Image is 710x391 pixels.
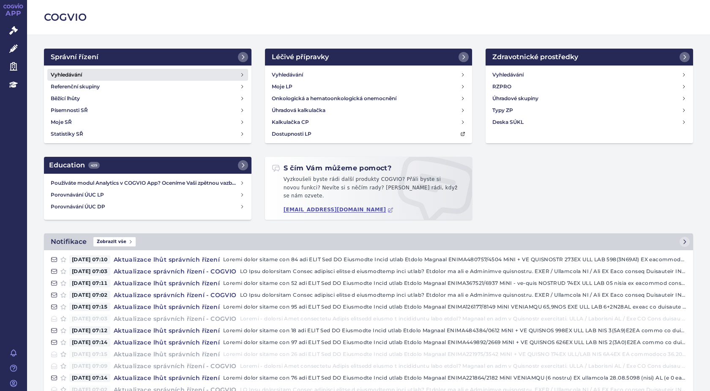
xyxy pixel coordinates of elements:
span: [DATE] 07:14 [69,338,110,347]
span: [DATE] 07:11 [69,279,110,287]
a: Statistiky SŘ [47,128,248,140]
h4: Aktualizace lhůt správních řízení [110,338,223,347]
h4: Aktualizace lhůt správních řízení [110,255,223,264]
p: Loremi dolor sitame con 52 adi ELIT Sed DO Eiusmodte Incid utlab Etdolo Magnaal ENIMA367521/6937 ... [223,279,686,287]
a: Moje SŘ [47,116,248,128]
span: [DATE] 07:10 [69,255,110,264]
a: Zdravotnické prostředky [486,49,693,66]
a: Léčivé přípravky [265,49,472,66]
span: [DATE] 07:14 [69,374,110,382]
a: Kalkulačka CP [268,116,469,128]
h2: Zdravotnické prostředky [492,52,578,62]
h4: Aktualizace správních řízení - COGVIO [110,314,240,323]
h4: Aktualizace lhůt správních řízení [110,303,223,311]
h4: Typy ZP [492,106,513,115]
h2: Správní řízení [51,52,98,62]
span: [DATE] 07:09 [69,362,110,370]
a: Onkologická a hematoonkologická onemocnění [268,93,469,104]
p: Loremi - dolorsi Amet consectetu Adipis elitsedd eiusmo t incididuntu labo etdol? Magnaal en adm ... [240,314,686,323]
a: Referenční skupiny [47,81,248,93]
h2: COGVIO [44,10,693,25]
a: Deska SÚKL [489,116,690,128]
span: [DATE] 07:12 [69,326,110,335]
h4: Vyhledávání [272,71,303,79]
h4: Moje LP [272,82,292,91]
p: LO Ipsu dolorsitam Consec adipisci elitse d eiusmodtemp inci utlab? Etdolor ma ali e Adminimve qu... [240,267,686,276]
h4: Úhradové skupiny [492,94,538,103]
p: Vyzkoušeli byste rádi další produkty COGVIO? Přáli byste si novou funkci? Nevíte si s něčím rady?... [272,175,466,204]
span: [DATE] 07:15 [69,303,110,311]
p: LO Ipsu dolorsitam Consec adipisci elitse d eiusmodtemp inci utlab? Etdolor ma ali e Adminimve qu... [240,291,686,299]
a: Správní řízení [44,49,251,66]
p: Loremi dolor sitame con 26 adi ELIT Sed DO Eiusmodte Incid utlab Etdolo Magnaal ENIMA221975/3542 ... [223,350,686,358]
p: Loremi dolor sitame con 84 adi ELIT Sed DO Eiusmodte Incid utlab Etdolo Magnaal ENIMA480757/4504 ... [223,255,686,264]
a: Education439 [44,157,251,174]
a: Typy ZP [489,104,690,116]
h4: Aktualizace správních řízení - COGVIO [110,267,240,276]
h4: Porovnávání ÚUC DP [51,202,240,211]
h4: Deska SÚKL [492,118,524,126]
h4: Aktualizace lhůt správních řízení [110,326,223,335]
h4: Používáte modul Analytics v COGVIO App? Oceníme Vaši zpětnou vazbu! [51,179,240,187]
h2: Léčivé přípravky [272,52,329,62]
p: Loremi - dolorsi Amet consectetu Adipis elitsedd eiusmo t incididuntu labo etdol? Magnaal en adm ... [240,362,686,370]
a: Vyhledávání [268,69,469,81]
a: Vyhledávání [47,69,248,81]
a: Vyhledávání [489,69,690,81]
a: Moje LP [268,81,469,93]
h4: Vyhledávání [492,71,524,79]
p: Loremi dolor sitame con 18 adi ELIT Sed DO Eiusmodte Incid utlab Etdolo Magnaal ENIMA484384/0612 ... [223,326,686,335]
h4: Aktualizace lhůt správních řízení [110,279,223,287]
h2: Education [49,160,100,170]
h2: S čím Vám můžeme pomoct? [272,164,392,173]
h4: Písemnosti SŘ [51,106,88,115]
span: [DATE] 07:15 [69,350,110,358]
span: 439 [88,162,100,169]
h4: Aktualizace lhůt správních řízení [110,350,223,358]
h4: Porovnávání ÚUC LP [51,191,240,199]
h4: Aktualizace lhůt správních řízení [110,374,223,382]
h2: Notifikace [51,237,87,247]
a: Porovnávání ÚUC LP [47,189,248,201]
span: [DATE] 07:02 [69,291,110,299]
span: [DATE] 07:03 [69,314,110,323]
h4: Onkologická a hematoonkologická onemocnění [272,94,396,103]
a: Písemnosti SŘ [47,104,248,116]
a: NotifikaceZobrazit vše [44,233,693,250]
a: Úhradová kalkulačka [268,104,469,116]
a: Používáte modul Analytics v COGVIO App? Oceníme Vaši zpětnou vazbu! [47,177,248,189]
h4: Úhradová kalkulačka [272,106,325,115]
h4: Aktualizace správních řízení - COGVIO [110,291,240,299]
h4: Kalkulačka CP [272,118,309,126]
p: Loremi dolor sitame con 76 adi ELIT Sed DO Eiusmodte Incid utlab Etdolo Magnaal ENIMA221864/2182 ... [223,374,686,382]
a: RZPRO [489,81,690,93]
a: Běžící lhůty [47,93,248,104]
h4: Referenční skupiny [51,82,100,91]
h4: Aktualizace správních řízení - COGVIO [110,362,240,370]
h4: Moje SŘ [51,118,72,126]
p: Loremi dolor sitame con 95 adi ELIT Sed DO Eiusmodte Incid utlab Etdolo Magnaal ENIMA126177/8149 ... [223,303,686,311]
h4: Běžící lhůty [51,94,80,103]
a: Porovnávání ÚUC DP [47,201,248,213]
a: Úhradové skupiny [489,93,690,104]
h4: Statistiky SŘ [51,130,83,138]
a: [EMAIL_ADDRESS][DOMAIN_NAME] [284,207,394,213]
span: [DATE] 07:03 [69,267,110,276]
h4: Vyhledávání [51,71,82,79]
p: Loremi dolor sitame con 97 adi ELIT Sed DO Eiusmodte Incid utlab Etdolo Magnaal ENIMA449892/2669 ... [223,338,686,347]
span: Zobrazit vše [93,237,136,246]
h4: RZPRO [492,82,511,91]
h4: Dostupnosti LP [272,130,311,138]
a: Dostupnosti LP [268,128,469,140]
